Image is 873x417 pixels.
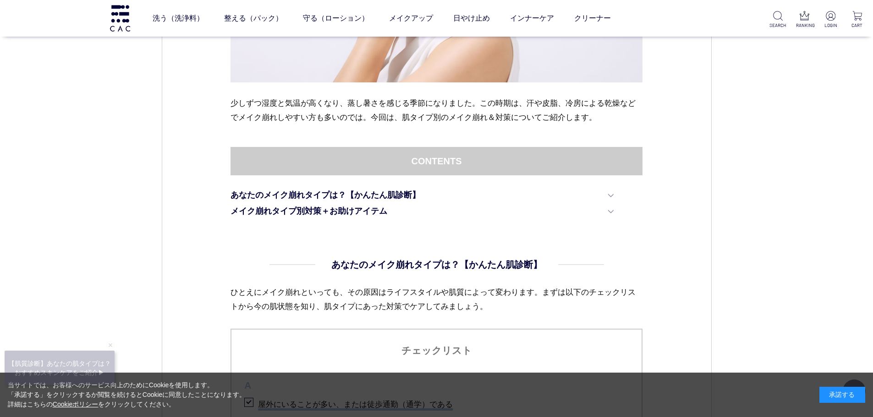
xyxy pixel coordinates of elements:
a: SEARCH [769,11,786,29]
p: CART [849,22,866,29]
p: SEARCH [769,22,786,29]
a: インナーケア [510,5,554,31]
a: LOGIN [822,11,839,29]
div: 承諾する [819,387,865,403]
a: RANKING [796,11,813,29]
span: チェックリスト [244,342,629,359]
p: ひとえにメイク崩れといっても、その原因はライフスタイルや肌質によって変わります。まずは以下のチェックリストから今の肌状態を知り、肌タイプにあった対策でケアしてみましょう。 [231,285,642,328]
dt: CONTENTS [231,147,642,175]
a: 守る（ローション） [303,5,369,31]
a: 整える（パック） [224,5,283,31]
p: LOGIN [822,22,839,29]
a: 日やけ止め [453,5,490,31]
div: 当サイトでは、お客様へのサービス向上のためにCookieを使用します。 「承諾する」をクリックするか閲覧を続けるとCookieに同意したことになります。 詳細はこちらの をクリックしてください。 [8,380,246,409]
a: Cookieポリシー [53,401,99,408]
a: メイクアップ [389,5,433,31]
p: 少しずつ湿度と気温が高くなり、蒸し暑さを感じる季節になりました。この時期は、汗や皮脂、冷房による乾燥などでメイク崩れしやすい方も多いのでは。今回は、肌タイプ別のメイク崩れ＆対策についてご紹介します。 [231,96,642,125]
a: クリーナー [574,5,611,31]
img: logo [109,5,132,31]
h4: あなたのメイク崩れタイプは？【かんたん肌診断】 [331,258,542,271]
a: メイク崩れタイプ別対策＋お助けアイテム [231,205,614,217]
a: CART [849,11,866,29]
a: あなたのメイク崩れタイプは？【かんたん肌診断】 [231,189,614,201]
p: RANKING [796,22,813,29]
a: 洗う（洗浄料） [153,5,204,31]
